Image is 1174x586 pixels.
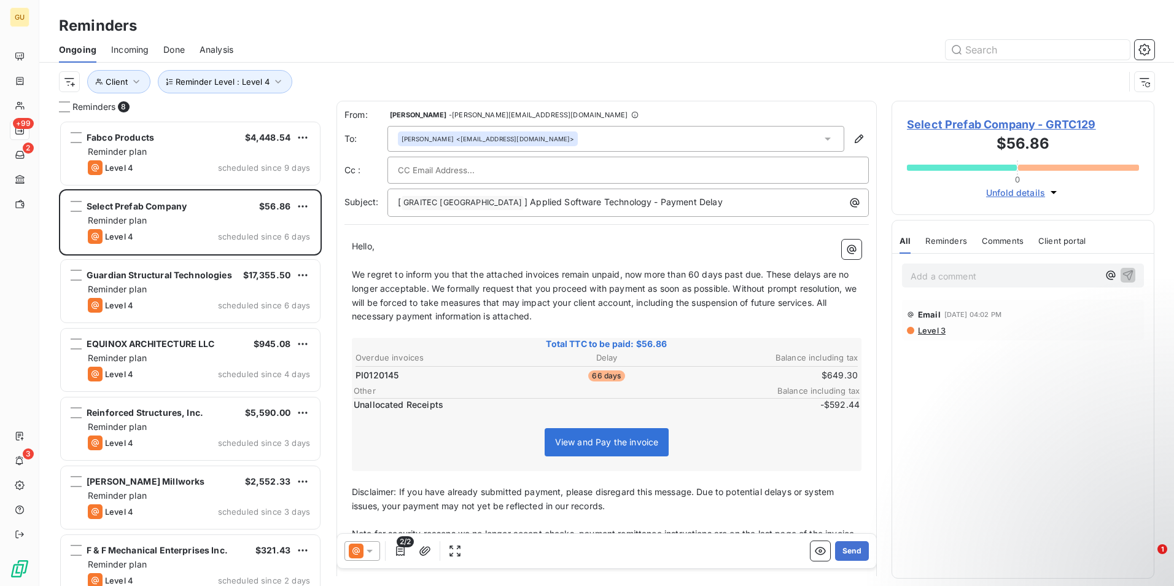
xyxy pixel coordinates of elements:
[87,270,232,280] span: Guardian Structural Technologies
[88,559,147,569] span: Reminder plan
[10,7,29,27] div: GU
[158,70,292,93] button: Reminder Level : Level 4
[1015,174,1020,184] span: 0
[87,407,203,418] span: Reinforced Structures, Inc.
[88,284,147,294] span: Reminder plan
[523,351,690,364] th: Delay
[777,386,860,396] span: Balance including tax
[344,133,387,145] label: To:
[59,15,137,37] h3: Reminders
[354,386,777,396] span: Other
[1038,236,1086,246] span: Client portal
[255,545,290,555] span: $321.43
[243,270,291,280] span: $17,355.50
[925,236,966,246] span: Reminders
[218,369,310,379] span: scheduled since 4 days
[259,201,290,211] span: $56.86
[88,421,147,432] span: Reminder plan
[218,163,310,173] span: scheduled since 9 days
[200,44,233,56] span: Analysis
[352,241,375,251] span: Hello,
[218,507,310,517] span: scheduled since 3 days
[402,135,574,143] div: <[EMAIL_ADDRESS][DOMAIN_NAME]>
[218,438,310,448] span: scheduled since 3 days
[87,132,154,143] span: Fabco Products
[88,215,147,225] span: Reminder plan
[982,186,1063,200] button: Unfold details
[88,146,147,157] span: Reminder plan
[918,310,941,319] span: Email
[344,164,387,176] label: Cc :
[218,300,310,310] span: scheduled since 6 days
[10,559,29,579] img: Logo LeanPay
[397,536,414,547] span: 2/2
[982,236,1024,246] span: Comments
[907,133,1139,157] h3: $56.86
[87,338,215,349] span: EQUINOX ARCHITECTURE LLC
[352,269,859,322] span: We regret to inform you that the attached invoices remain unpaid, now more than 60 days past due....
[176,77,270,87] span: Reminder Level : Level 4
[691,369,858,382] td: $649.30
[946,40,1130,60] input: Search
[245,407,290,418] span: $5,590.00
[105,438,133,448] span: Level 4
[344,109,387,121] span: From:
[398,161,530,179] input: CC Email Address...
[354,399,783,411] span: Unallocated Receipts
[691,351,858,364] th: Balance including tax
[87,201,187,211] span: Select Prefab Company
[900,236,911,246] span: All
[352,486,836,511] span: Disclaimer: If you have already submitted payment, please disregard this message. Due to potentia...
[87,70,150,93] button: Client
[23,448,34,459] span: 3
[907,116,1139,133] span: Select Prefab Company - GRTC129
[105,300,133,310] span: Level 4
[524,197,723,207] span: ] Applied Software Technology - Payment Delay
[786,399,860,411] span: -$592.44
[87,545,228,555] span: F & F Mechanical Enterprises Inc.
[13,118,34,129] span: +99
[402,135,454,143] span: [PERSON_NAME]
[344,197,378,207] span: Subject:
[59,44,96,56] span: Ongoing
[218,232,310,241] span: scheduled since 6 days
[402,196,524,210] span: GRAITEC [GEOGRAPHIC_DATA]
[245,476,290,486] span: $2,552.33
[835,541,869,561] button: Send
[105,369,133,379] span: Level 4
[390,111,446,119] span: [PERSON_NAME]
[355,351,522,364] th: Overdue invoices
[944,311,1001,318] span: [DATE] 04:02 PM
[449,111,628,119] span: - [PERSON_NAME][EMAIL_ADDRESS][DOMAIN_NAME]
[88,490,147,501] span: Reminder plan
[118,101,129,112] span: 8
[254,338,290,349] span: $945.08
[87,476,204,486] span: [PERSON_NAME] Millworks
[163,44,185,56] span: Done
[111,44,149,56] span: Incoming
[555,437,659,447] span: View and Pay the invoice
[218,576,310,585] span: scheduled since 2 days
[105,576,133,585] span: Level 4
[105,507,133,517] span: Level 4
[917,326,946,335] span: Level 3
[105,163,133,173] span: Level 4
[588,370,624,381] span: 66 days
[106,77,128,87] span: Client
[72,101,115,113] span: Reminders
[245,132,290,143] span: $4,448.54
[352,528,857,539] span: Note for security reasons we no longer accept checks, payment remittance instructions are on the ...
[986,186,1045,199] span: Unfold details
[1157,544,1167,554] span: 1
[356,369,398,381] span: PI0120145
[59,120,322,586] div: grid
[88,353,147,363] span: Reminder plan
[105,232,133,241] span: Level 4
[23,143,34,154] span: 2
[354,338,860,350] span: Total TTC to be paid: $56.86
[1132,544,1162,574] iframe: Intercom live chat
[398,197,401,207] span: [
